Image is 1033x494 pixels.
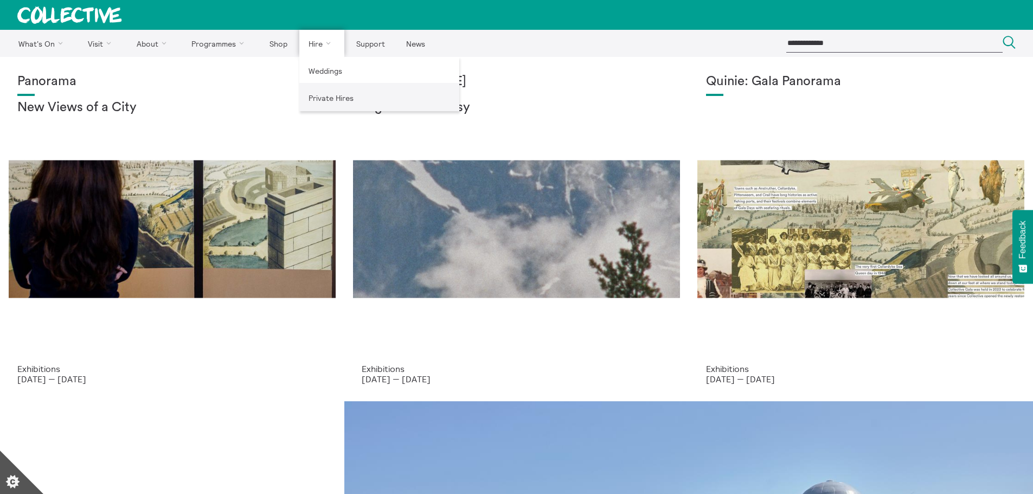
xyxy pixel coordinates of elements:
[344,57,689,401] a: Solar wheels 17 [PERSON_NAME] Highland Embassy Exhibitions [DATE] — [DATE]
[362,100,671,116] h2: Highland Embassy
[1012,210,1033,284] button: Feedback - Show survey
[17,74,327,89] h1: Panorama
[9,30,76,57] a: What's On
[1018,221,1028,259] span: Feedback
[79,30,125,57] a: Visit
[706,74,1016,89] h1: Quinie: Gala Panorama
[706,364,1016,374] p: Exhibitions
[299,57,459,84] a: Weddings
[362,364,671,374] p: Exhibitions
[127,30,180,57] a: About
[362,74,671,89] h1: [PERSON_NAME]
[17,374,327,384] p: [DATE] — [DATE]
[362,374,671,384] p: [DATE] — [DATE]
[182,30,258,57] a: Programmes
[706,374,1016,384] p: [DATE] — [DATE]
[17,100,327,116] h2: New Views of a City
[689,57,1033,401] a: Josie Vallely Quinie: Gala Panorama Exhibitions [DATE] — [DATE]
[396,30,434,57] a: News
[299,30,345,57] a: Hire
[17,364,327,374] p: Exhibitions
[260,30,297,57] a: Shop
[299,84,459,111] a: Private Hires
[347,30,394,57] a: Support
